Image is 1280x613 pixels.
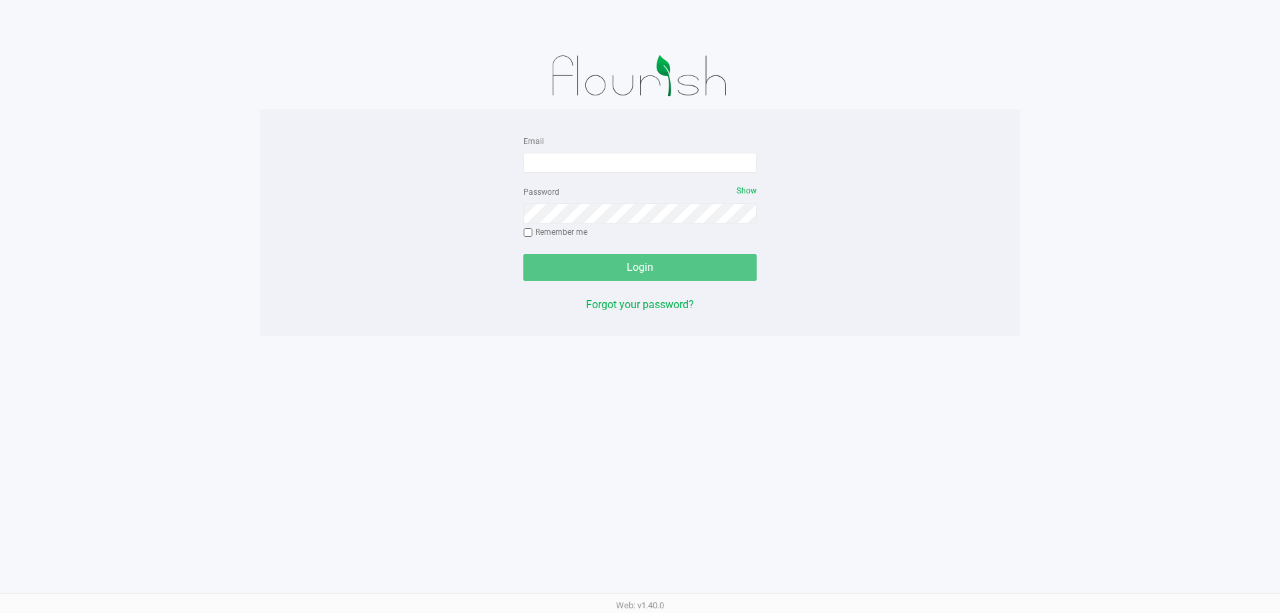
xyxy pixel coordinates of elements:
input: Remember me [523,228,533,237]
label: Password [523,186,559,198]
span: Show [737,186,757,195]
label: Remember me [523,226,587,238]
span: Web: v1.40.0 [616,600,664,610]
label: Email [523,135,544,147]
button: Forgot your password? [586,297,694,313]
